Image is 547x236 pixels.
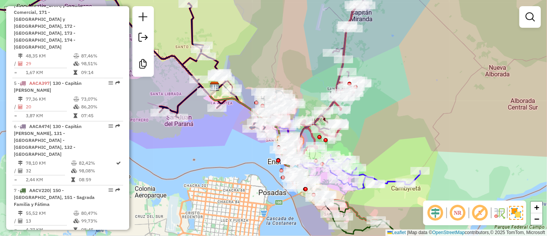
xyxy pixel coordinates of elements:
[29,123,50,129] span: AACA474
[14,187,95,207] span: | 150 - [GEOGRAPHIC_DATA], 151 - Sagrada Familia y Fátima
[426,204,445,222] span: Ocultar deslocamento
[81,60,120,67] td: 98,51%
[14,103,18,111] td: /
[135,9,151,27] a: Nova sessão e pesquisa
[18,105,23,109] i: Total de Atividades
[78,176,116,184] td: 08:59
[385,229,547,236] div: Map data © contributors,© 2025 TomTom, Microsoft
[115,188,120,192] em: Rota exportada
[14,80,82,93] span: | 130 - Capitán [PERSON_NAME]
[14,217,18,225] td: /
[115,124,120,128] em: Rota exportada
[25,112,73,120] td: 3,87 KM
[108,81,113,85] em: Opções
[71,161,77,165] i: % de utilização do peso
[18,161,23,165] i: Distância Total
[471,204,489,222] span: Exibir rótulo
[71,169,77,173] i: % de utilização da cubagem
[81,69,120,76] td: 09:14
[25,217,73,225] td: 13
[29,80,50,86] span: AACA397
[14,176,18,184] td: =
[14,60,18,67] td: /
[81,52,120,60] td: 87,46%
[210,81,220,91] img: SAZ PY Encarnación
[493,207,505,219] img: Fluxo de ruas
[534,214,539,224] span: −
[407,230,408,235] span: |
[73,97,79,101] i: % de utilização do peso
[73,228,77,232] i: Tempo total em rota
[18,61,23,66] i: Total de Atividades
[449,204,467,222] span: Ocultar NR
[25,52,73,60] td: 48,35 KM
[108,124,113,128] em: Opções
[73,211,79,216] i: % de utilização do peso
[432,230,465,235] a: OpenStreetMap
[509,206,523,220] img: Exibir/Ocultar setores
[25,69,73,76] td: 1,67 KM
[78,159,116,167] td: 82,42%
[25,103,73,111] td: 20
[14,69,18,76] td: =
[534,202,539,212] span: +
[81,112,120,120] td: 07:45
[135,30,151,47] a: Exportar sessão
[25,60,73,67] td: 29
[73,219,79,223] i: % de utilização da cubagem
[387,230,406,235] a: Leaflet
[14,187,95,207] span: 7 -
[81,217,120,225] td: 99,73%
[14,167,18,175] td: /
[18,211,23,216] i: Distância Total
[73,105,79,109] i: % de utilização da cubagem
[531,213,542,225] a: Zoom out
[531,202,542,213] a: Zoom in
[29,187,50,193] span: AACV220
[18,54,23,58] i: Distância Total
[25,95,73,103] td: 77,36 KM
[14,80,82,93] span: 5 -
[73,61,79,66] i: % de utilização da cubagem
[522,9,538,25] a: Exibir filtros
[18,169,23,173] i: Total de Atividades
[73,70,77,75] i: Tempo total em rota
[115,81,120,85] em: Rota exportada
[18,219,23,223] i: Total de Atividades
[25,159,71,167] td: 78,10 KM
[14,112,18,120] td: =
[81,95,120,103] td: 73,07%
[108,188,113,192] em: Opções
[73,54,79,58] i: % de utilização do peso
[14,226,18,234] td: =
[78,167,116,175] td: 98,08%
[81,103,120,111] td: 86,20%
[18,97,23,101] i: Distância Total
[14,123,82,157] span: 6 -
[14,123,82,157] span: | 130 - Capitán [PERSON_NAME], 131 - [GEOGRAPHIC_DATA] - [GEOGRAPHIC_DATA], 132 - [GEOGRAPHIC_DATA]
[71,177,75,182] i: Tempo total em rota
[25,176,71,184] td: 2,44 KM
[25,226,73,234] td: 4,27 KM
[81,209,120,217] td: 80,47%
[73,113,77,118] i: Tempo total em rota
[25,209,73,217] td: 55,52 KM
[135,56,151,74] a: Criar modelo
[117,161,121,165] i: Rota otimizada
[81,226,120,234] td: 08:45
[25,167,71,175] td: 32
